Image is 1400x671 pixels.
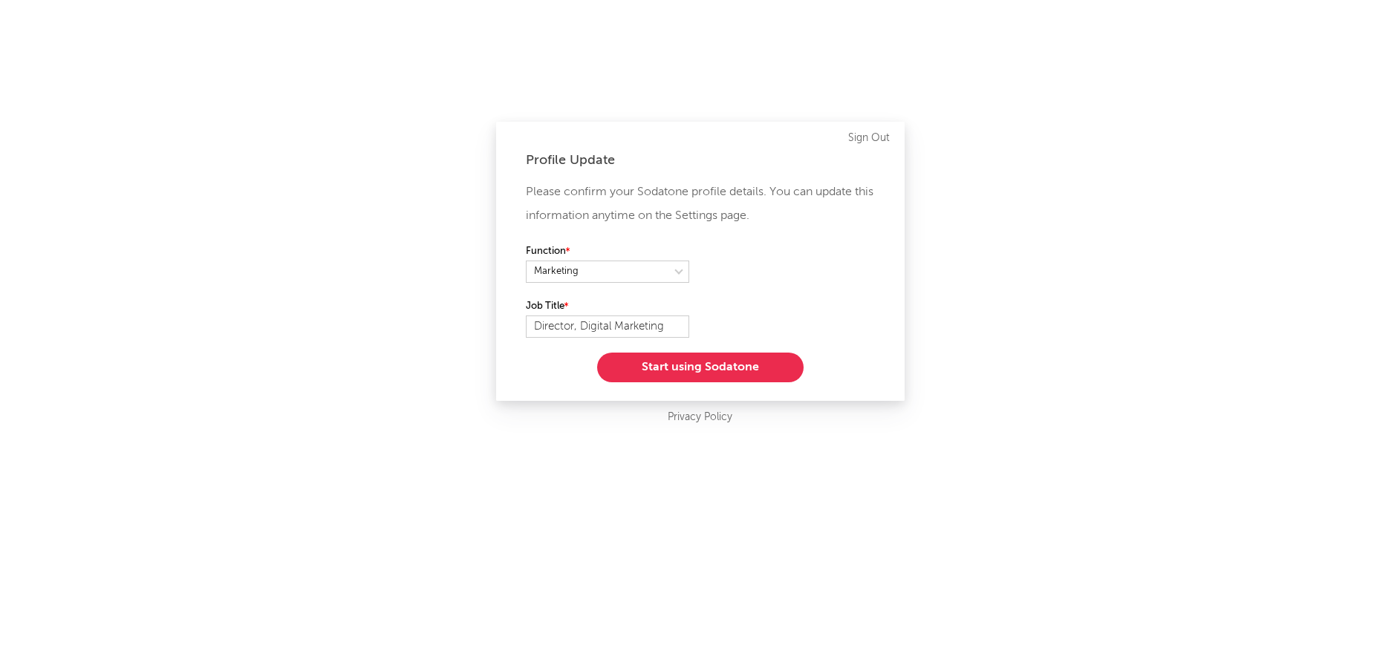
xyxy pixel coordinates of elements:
[848,129,890,147] a: Sign Out
[597,353,804,382] button: Start using Sodatone
[526,243,689,261] label: Function
[526,180,875,228] p: Please confirm your Sodatone profile details. You can update this information anytime on the Sett...
[668,408,732,427] a: Privacy Policy
[526,151,875,169] div: Profile Update
[526,298,689,315] label: Job Title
